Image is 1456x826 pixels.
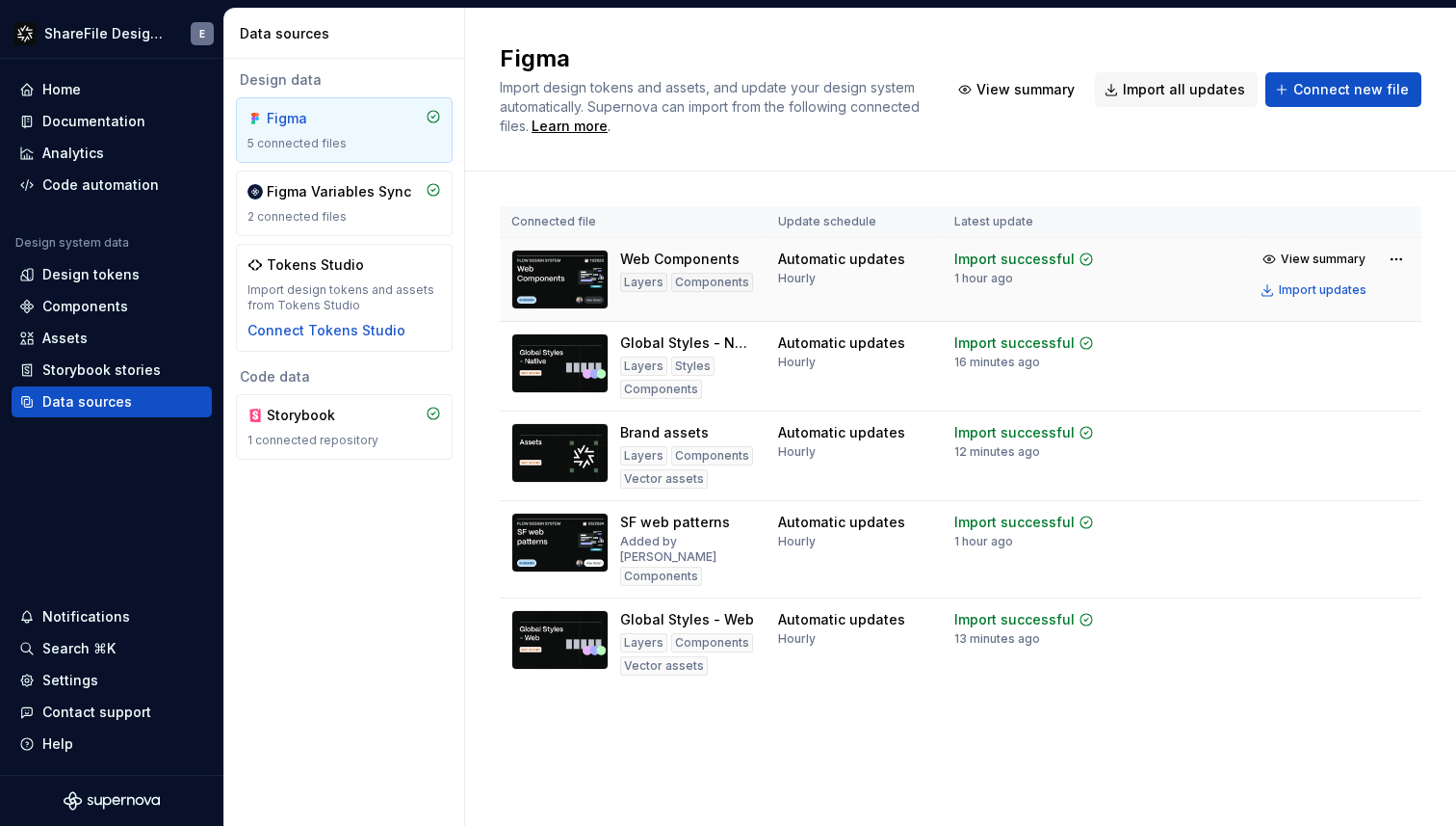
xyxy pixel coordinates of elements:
div: Vector assets [620,469,708,489]
div: Components [671,446,753,466]
div: 1 hour ago [954,271,1013,286]
button: Import updates [1255,277,1375,304]
button: ShareFile Design SystemE [4,13,220,54]
div: Components [671,273,753,292]
div: Components [620,380,702,399]
div: Layers [620,446,667,466]
div: Help [42,734,73,754]
div: 2 connected files [247,209,441,225]
th: Latest update [943,206,1129,238]
div: Automatic updates [778,423,905,442]
div: Figma Variables Sync [267,182,411,201]
button: View summary [949,72,1087,107]
div: Contact support [42,703,151,722]
div: Components [671,633,753,653]
div: Data sources [42,392,132,412]
div: Import successful [954,513,1075,532]
div: Web Components [620,250,740,269]
a: Analytics [12,138,212,169]
div: Layers [620,633,667,653]
div: 12 minutes ago [954,444,1040,460]
div: Storybook [267,406,359,425]
div: Tokens Studio [267,255,364,275]
button: Search ⌘K [12,633,212,664]
a: Settings [12,665,212,696]
div: Import updates [1279,282,1366,298]
h2: Figma [500,43,925,74]
div: Documentation [42,112,145,131]
div: Hourly [778,631,816,647]
div: Global Styles - Web [620,610,754,629]
div: SF web patterns [620,513,730,532]
span: Import design tokens and assets, and update your design system automatically. Supernova can impor... [500,79,923,134]
div: 1 connected repository [247,433,441,448]
div: Components [42,297,128,316]
div: Import design tokens and assets from Tokens Studio [247,282,441,313]
div: Settings [42,671,98,690]
a: Storybook stories [12,355,212,386]
button: Connect Tokens Studio [247,321,405,340]
div: Hourly [778,534,816,549]
div: Components [620,567,702,586]
a: Documentation [12,106,212,137]
th: Update schedule [767,206,943,238]
button: Contact support [12,697,212,728]
a: Assets [12,323,212,354]
div: Data sources [240,24,456,43]
span: . [529,120,611,134]
div: Added by [PERSON_NAME] [620,534,755,565]
div: Automatic updates [778,513,905,532]
div: Code automation [42,175,159,195]
div: Notifications [42,607,130,626]
div: Brand assets [620,423,709,442]
div: Automatic updates [778,333,905,353]
div: Import successful [954,250,1075,269]
a: Code automation [12,170,212,200]
a: Design tokens [12,259,212,290]
div: Design data [236,70,453,90]
a: Data sources [12,386,212,417]
div: Import successful [954,333,1075,353]
div: Search ⌘K [42,639,116,658]
div: Import successful [954,423,1075,442]
div: 5 connected files [247,136,441,151]
a: Learn more [532,117,608,136]
button: Help [12,729,212,759]
div: Automatic updates [778,250,905,269]
img: 16fa4d48-c719-41e7-904a-cec51ff481f5.png [13,22,37,45]
span: Import all updates [1123,80,1245,99]
div: Design tokens [42,265,140,284]
svg: Supernova Logo [64,791,160,811]
div: ShareFile Design System [44,24,168,43]
a: Tokens StudioImport design tokens and assets from Tokens StudioConnect Tokens Studio [236,244,453,352]
span: Connect new file [1293,80,1409,99]
div: E [199,26,205,41]
div: Hourly [778,444,816,460]
div: Layers [620,273,667,292]
div: Automatic updates [778,610,905,629]
div: Storybook stories [42,360,161,380]
div: Global Styles - Native [620,333,755,353]
div: Code data [236,367,453,386]
span: View summary [976,80,1075,99]
a: Storybook1 connected repository [236,394,453,460]
div: Styles [671,357,715,376]
button: Import all updates [1095,72,1258,107]
div: Home [42,80,81,99]
div: Figma [267,109,359,128]
div: Assets [42,329,88,348]
button: Connect new file [1265,72,1421,107]
div: Import successful [954,610,1075,629]
a: Figma Variables Sync2 connected files [236,171,453,236]
div: Hourly [778,271,816,286]
a: Home [12,74,212,105]
div: Analytics [42,144,104,163]
div: Hourly [778,355,816,370]
div: Design system data [15,235,129,251]
div: 16 minutes ago [954,355,1040,370]
a: Components [12,291,212,322]
span: View summary [1281,252,1365,267]
div: Layers [620,357,667,376]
